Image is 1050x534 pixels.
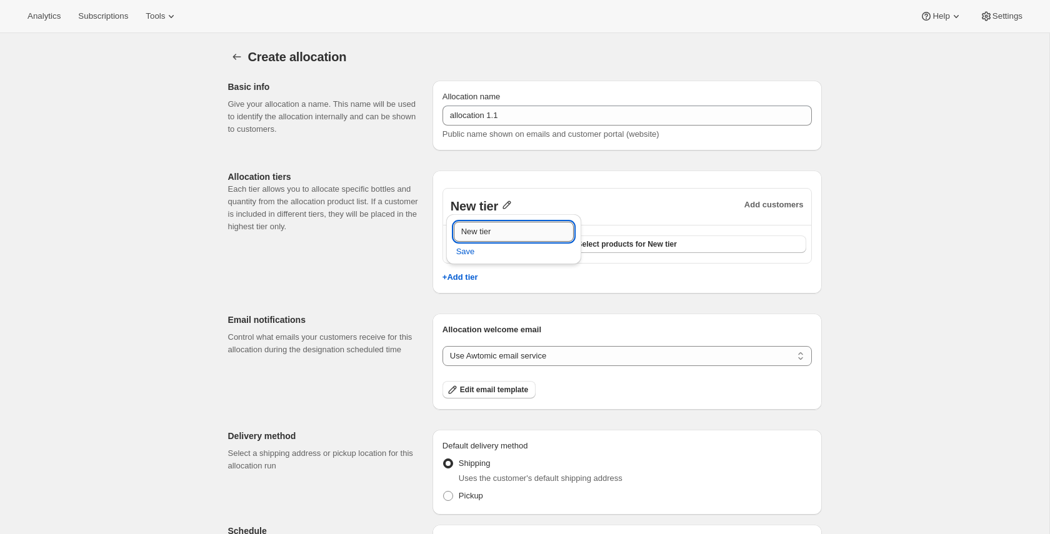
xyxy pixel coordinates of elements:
input: Example: Spring 2025 [442,106,812,126]
span: Edit email template [460,385,528,395]
p: Basic info [228,81,422,93]
button: Tools [138,7,185,25]
button: Edit email template [442,381,536,398]
span: New tier [451,199,498,215]
p: Email notifications [228,314,422,326]
span: Create allocation [248,50,347,64]
p: Each tier allows you to allocate specific bottles and quantity from the allocation product list. ... [228,183,422,233]
button: Save [449,242,482,262]
button: Allocations [228,48,246,66]
button: Analytics [20,7,68,25]
p: Delivery method [228,430,422,442]
span: Uses the customer's default shipping address [459,473,622,483]
p: Allocation tiers [228,171,422,183]
span: Pickup [459,491,483,500]
button: Settings [972,7,1030,25]
p: Give your allocation a name. This name will be used to identify the allocation internally and can... [228,98,422,136]
button: Subscriptions [71,7,136,25]
button: Help [912,7,969,25]
span: Default delivery method [442,441,528,450]
span: Public name shown on emails and customer portal (website) [442,129,659,139]
span: Subscriptions [78,11,128,21]
button: Select products for New tier [448,235,806,253]
span: Allocation name [442,92,501,101]
span: Select products for New tier [577,239,676,249]
span: Settings [992,11,1022,21]
p: Select a shipping address or pickup location for this allocation run [228,447,422,472]
span: Shipping [459,458,491,468]
p: Add customers [744,199,804,211]
span: Help [932,11,949,21]
p: Allocation welcome email [442,324,812,336]
span: Analytics [27,11,61,21]
span: Tools [146,11,165,21]
button: +Add tier [442,272,478,282]
span: Save [456,245,475,258]
p: Control what emails your customers receive for this allocation during the designation scheduled time [228,331,422,356]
